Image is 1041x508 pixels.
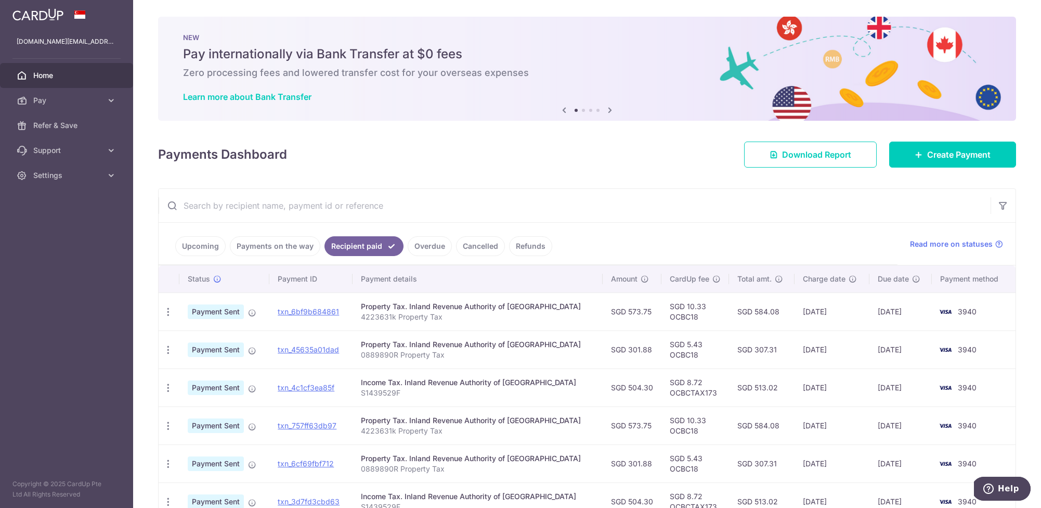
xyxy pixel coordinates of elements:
td: SGD 301.88 [603,444,661,482]
td: [DATE] [795,331,869,369]
a: txn_45635a01dad [278,345,339,354]
input: Search by recipient name, payment id or reference [159,189,991,222]
th: Payment ID [269,265,353,293]
img: Bank Card [935,496,956,508]
p: S1439529F [361,388,594,398]
span: 3940 [958,345,977,354]
p: NEW [183,33,991,42]
a: Upcoming [175,236,226,256]
th: Payment details [353,265,603,293]
span: Payment Sent [188,418,244,433]
span: Charge date [803,274,845,284]
span: Payment Sent [188,304,244,319]
span: 3940 [958,307,977,316]
td: SGD 584.08 [729,407,795,444]
span: 3940 [958,497,977,506]
img: Bank Card [935,344,956,356]
span: Help [24,7,45,17]
div: Income Tax. Inland Revenue Authority of [GEOGRAPHIC_DATA] [361,491,594,502]
span: Download Report [782,148,851,161]
h6: Zero processing fees and lowered transfer cost for your overseas expenses [183,67,991,79]
img: CardUp [12,8,63,21]
p: 4223631k Property Tax [361,426,594,436]
span: Due date [878,274,909,284]
div: Property Tax. Inland Revenue Authority of [GEOGRAPHIC_DATA] [361,301,594,312]
td: [DATE] [869,369,932,407]
span: 3940 [958,421,977,430]
a: Recipient paid [324,236,404,256]
a: Payments on the way [230,236,320,256]
td: SGD 504.30 [603,369,661,407]
span: Home [33,70,102,81]
span: Read more on statuses [910,239,993,249]
h5: Pay internationally via Bank Transfer at $0 fees [183,46,991,62]
td: [DATE] [795,444,869,482]
a: Learn more about Bank Transfer [183,92,311,102]
img: Bank Card [935,306,956,318]
a: txn_4c1cf3ea85f [278,383,334,392]
span: 3940 [958,459,977,468]
div: Property Tax. Inland Revenue Authority of [GEOGRAPHIC_DATA] [361,453,594,464]
p: 4223631k Property Tax [361,312,594,322]
h4: Payments Dashboard [158,145,287,164]
span: Settings [33,170,102,181]
span: Refer & Save [33,120,102,131]
span: Pay [33,95,102,106]
p: [DOMAIN_NAME][EMAIL_ADDRESS][DOMAIN_NAME] [17,36,116,47]
a: Download Report [744,142,877,168]
span: 3940 [958,383,977,392]
div: Property Tax. Inland Revenue Authority of [GEOGRAPHIC_DATA] [361,415,594,426]
td: SGD 573.75 [603,293,661,331]
td: SGD 301.88 [603,331,661,369]
a: txn_757ff63db97 [278,421,336,430]
p: 0889890R Property Tax [361,350,594,360]
td: SGD 10.33 OCBC18 [661,293,729,331]
td: SGD 513.02 [729,369,795,407]
img: Bank Card [935,382,956,394]
span: Status [188,274,210,284]
td: SGD 5.43 OCBC18 [661,444,729,482]
div: Income Tax. Inland Revenue Authority of [GEOGRAPHIC_DATA] [361,377,594,388]
td: [DATE] [795,293,869,331]
td: [DATE] [795,369,869,407]
p: 0889890R Property Tax [361,464,594,474]
td: [DATE] [869,293,932,331]
td: SGD 8.72 OCBCTAX173 [661,369,729,407]
th: Payment method [932,265,1016,293]
span: CardUp fee [670,274,709,284]
img: Bank Card [935,458,956,470]
iframe: Opens a widget where you can find more information [974,477,1031,503]
img: Bank transfer banner [158,17,1016,121]
span: Support [33,145,102,156]
span: Total amt. [737,274,772,284]
td: [DATE] [795,407,869,444]
a: Read more on statuses [910,239,1003,249]
a: Create Payment [889,142,1016,168]
td: SGD 584.08 [729,293,795,331]
span: Payment Sent [188,456,244,471]
a: Overdue [408,236,452,256]
a: Cancelled [456,236,505,256]
span: Amount [611,274,637,284]
a: txn_3d7fd3cbd63 [278,497,340,506]
a: Refunds [509,236,552,256]
span: Create Payment [927,148,991,161]
span: Payment Sent [188,380,244,395]
img: Bank Card [935,420,956,432]
a: txn_6cf69fbf712 [278,459,334,468]
td: SGD 5.43 OCBC18 [661,331,729,369]
td: SGD 307.31 [729,444,795,482]
td: SGD 573.75 [603,407,661,444]
a: txn_6bf9b684861 [278,307,339,316]
span: Payment Sent [188,342,244,357]
td: [DATE] [869,331,932,369]
div: Property Tax. Inland Revenue Authority of [GEOGRAPHIC_DATA] [361,339,594,350]
td: [DATE] [869,444,932,482]
td: SGD 307.31 [729,331,795,369]
td: [DATE] [869,407,932,444]
td: SGD 10.33 OCBC18 [661,407,729,444]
